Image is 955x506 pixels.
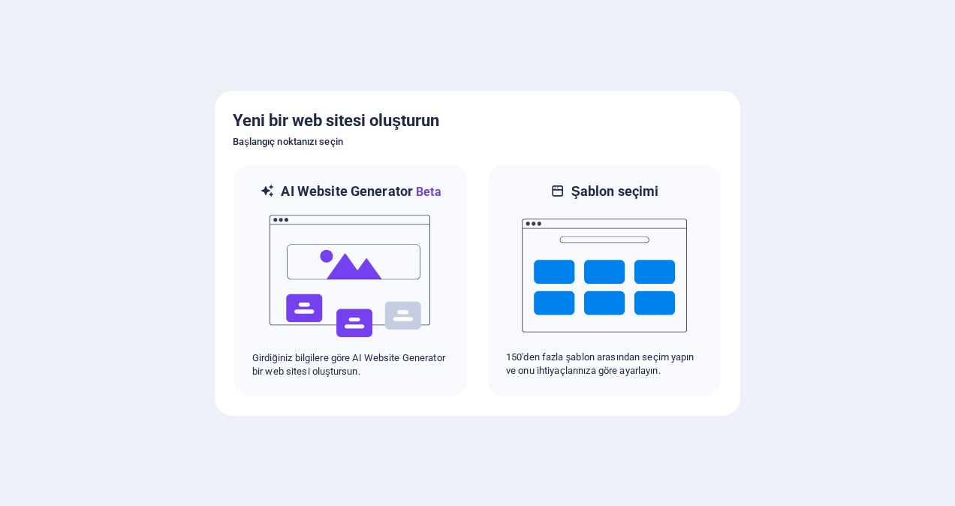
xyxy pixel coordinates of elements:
div: Şablon seçimi150'den fazla şablon arasından seçim yapın ve onu ihtiyaçlarınıza göre ayarlayın. [487,163,722,398]
span: Beta [413,185,441,199]
p: Girdiğiniz bilgilere göre AI Website Generator bir web sitesi oluştursun. [252,351,449,378]
h6: Şablon seçimi [571,182,659,200]
p: 150'den fazla şablon arasından seçim yapın ve onu ihtiyaçlarınıza göre ayarlayın. [506,351,703,378]
div: AI Website GeneratorBetaaiGirdiğiniz bilgilere göre AI Website Generator bir web sitesi oluştursun. [233,163,468,398]
h6: AI Website Generator [281,182,441,201]
img: ai [268,201,433,351]
h5: Yeni bir web sitesi oluşturun [233,109,722,133]
h6: Başlangıç noktanızı seçin [233,133,722,151]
